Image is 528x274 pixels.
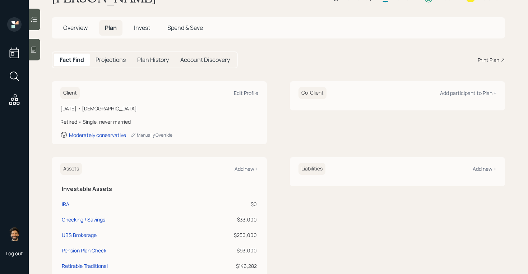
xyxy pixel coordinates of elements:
[235,165,258,172] div: Add new +
[60,118,258,125] div: Retired • Single, never married
[96,56,126,63] h5: Projections
[60,105,258,112] div: [DATE] • [DEMOGRAPHIC_DATA]
[69,132,126,138] div: Moderately conservative
[6,250,23,257] div: Log out
[473,165,496,172] div: Add new +
[298,163,325,175] h6: Liabilities
[478,56,499,64] div: Print Plan
[7,227,22,241] img: eric-schwartz-headshot.png
[134,24,150,32] span: Invest
[298,87,326,99] h6: Co-Client
[191,231,257,239] div: $250,000
[191,247,257,254] div: $93,000
[130,132,172,138] div: Manually Override
[440,90,496,96] div: Add participant to Plan +
[60,163,82,175] h6: Assets
[60,56,84,63] h5: Fact Find
[63,24,88,32] span: Overview
[62,186,257,192] h5: Investable Assets
[191,200,257,208] div: $0
[191,216,257,223] div: $33,000
[62,216,105,223] div: Checking / Savings
[60,87,80,99] h6: Client
[180,56,230,63] h5: Account Discovery
[234,90,258,96] div: Edit Profile
[62,247,106,254] div: Pension Plan Check
[191,262,257,270] div: $146,282
[137,56,169,63] h5: Plan History
[167,24,203,32] span: Spend & Save
[62,262,108,270] div: Retirable Traditional
[105,24,117,32] span: Plan
[62,200,69,208] div: IRA
[62,231,97,239] div: UBS Brokerage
